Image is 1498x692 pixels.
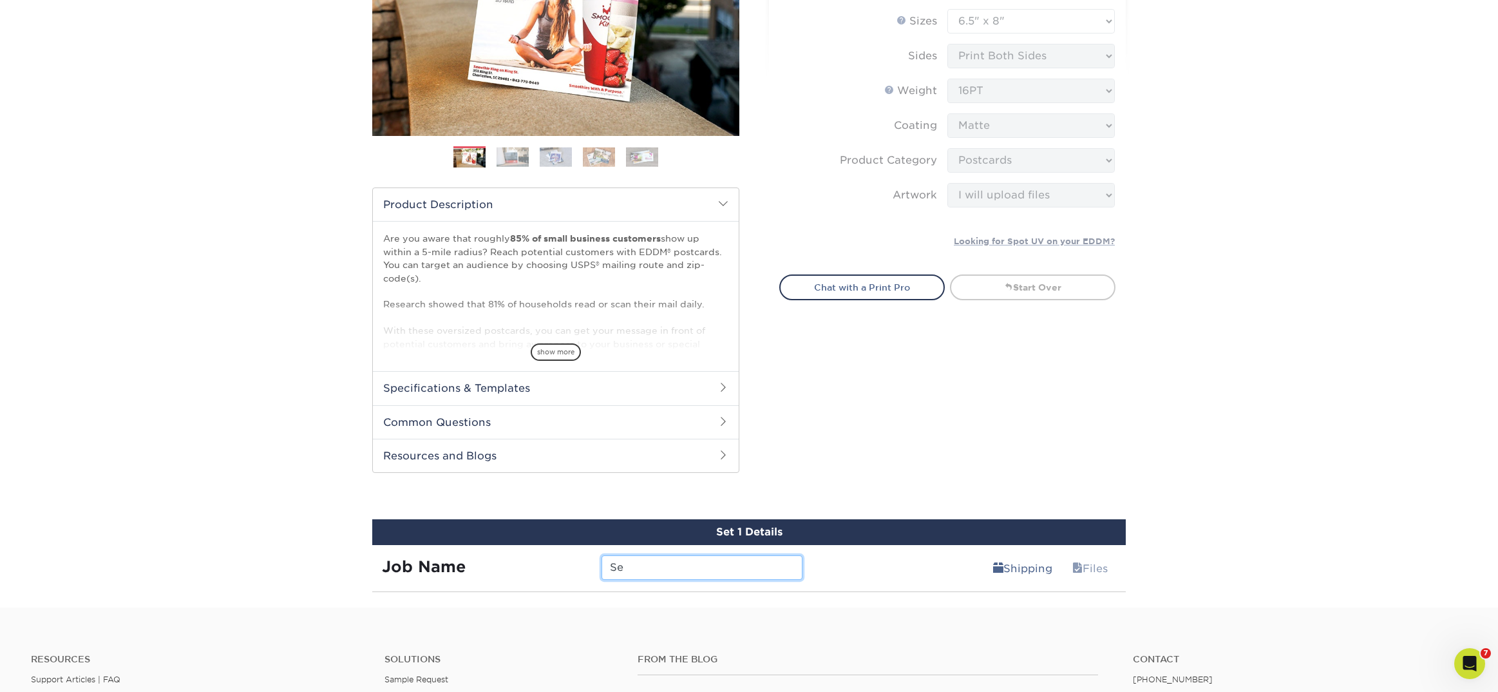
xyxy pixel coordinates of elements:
iframe: Google Customer Reviews [3,653,109,687]
img: EDDM 03 [540,147,572,167]
h4: From the Blog [638,654,1098,665]
p: Are you aware that roughly show up within a 5-mile radius? Reach potential customers with EDDM® p... [383,232,728,468]
h4: Resources [31,654,365,665]
a: Files [1064,555,1116,581]
h2: Common Questions [373,405,739,439]
a: Contact [1133,654,1467,665]
h2: Specifications & Templates [373,371,739,405]
a: Sample Request [384,675,448,684]
h2: Resources and Blogs [373,439,739,472]
img: EDDM 05 [626,147,658,167]
div: Set 1 Details [372,519,1126,545]
a: Shipping [985,555,1061,581]
strong: Job Name [382,557,466,576]
h2: Product Description [373,188,739,221]
strong: 85% of small business customers [510,233,661,244]
iframe: Intercom live chat [1454,648,1485,679]
a: Chat with a Print Pro [779,274,945,300]
a: [PHONE_NUMBER] [1133,675,1213,684]
h4: Solutions [384,654,618,665]
img: EDDM 04 [583,147,615,167]
span: shipping [993,562,1003,575]
span: files [1072,562,1083,575]
img: EDDM 01 [453,147,486,169]
span: 7 [1481,648,1491,658]
a: Start Over [950,274,1115,300]
img: EDDM 02 [497,147,529,167]
input: Enter a job name [602,555,802,580]
span: show more [531,343,581,361]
